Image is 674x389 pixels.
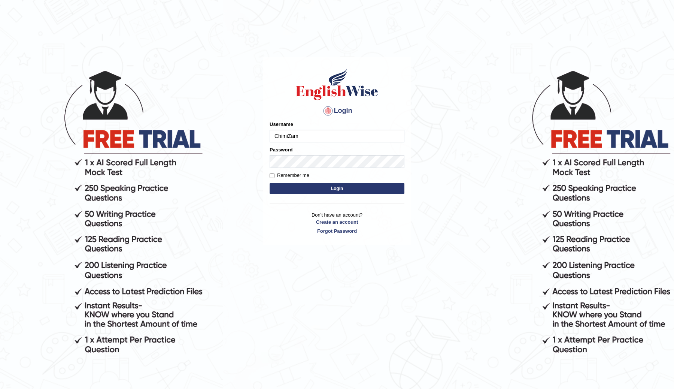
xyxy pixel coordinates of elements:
[270,121,293,128] label: Username
[270,105,404,117] h4: Login
[270,146,292,153] label: Password
[294,67,380,101] img: Logo of English Wise sign in for intelligent practice with AI
[270,218,404,226] a: Create an account
[270,211,404,235] p: Don't have an account?
[270,172,309,179] label: Remember me
[270,173,274,178] input: Remember me
[270,227,404,235] a: Forgot Password
[270,183,404,194] button: Login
